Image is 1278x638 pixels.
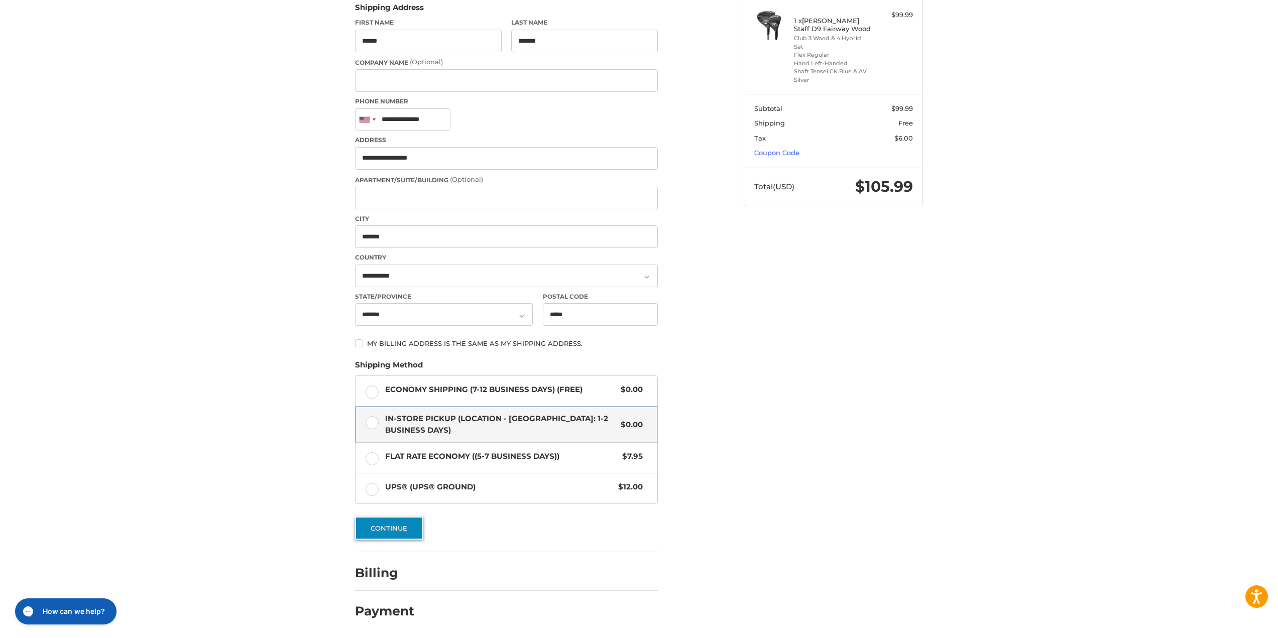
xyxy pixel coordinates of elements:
[355,18,502,27] label: First Name
[794,59,871,68] li: Hand Left-Handed
[355,603,414,619] h2: Payment
[1195,611,1278,638] iframe: Google Customer Reviews
[794,67,871,84] li: Shaft Tensei CK Blue & AV Silver
[754,104,782,112] span: Subtotal
[355,57,658,67] label: Company Name
[754,134,766,142] span: Tax
[891,104,913,112] span: $99.99
[355,97,658,106] label: Phone Number
[617,451,643,462] span: $7.95
[355,339,658,347] label: My billing address is the same as my shipping address.
[511,18,658,27] label: Last Name
[616,419,643,431] span: $0.00
[355,214,658,223] label: City
[794,17,871,33] h4: 1 x [PERSON_NAME] Staff D9 Fairway Wood
[355,2,424,18] legend: Shipping Address
[10,595,120,628] iframe: Gorgias live chat messenger
[855,177,913,196] span: $105.99
[794,51,871,59] li: Flex Regular
[385,481,614,493] span: UPS® (UPS® Ground)
[355,136,658,145] label: Address
[450,175,483,183] small: (Optional)
[385,451,618,462] span: Flat Rate Economy ((5-7 Business Days))
[355,292,533,301] label: State/Province
[754,119,785,127] span: Shipping
[355,517,423,540] button: Continue
[894,134,913,142] span: $6.00
[754,182,794,191] span: Total (USD)
[898,119,913,127] span: Free
[754,149,799,157] a: Coupon Code
[355,565,414,581] h2: Billing
[355,175,658,185] label: Apartment/Suite/Building
[613,481,643,493] span: $12.00
[355,359,423,375] legend: Shipping Method
[794,34,871,51] li: Club 3 Wood & 4 Hybrid Set
[385,384,616,396] span: Economy Shipping (7-12 Business Days) (Free)
[385,413,616,436] span: In-Store Pickup (Location - [GEOGRAPHIC_DATA]: 1-2 BUSINESS DAYS)
[616,384,643,396] span: $0.00
[873,10,913,20] div: $99.99
[543,292,658,301] label: Postal Code
[355,253,658,262] label: Country
[410,58,443,66] small: (Optional)
[356,109,379,131] div: United States: +1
